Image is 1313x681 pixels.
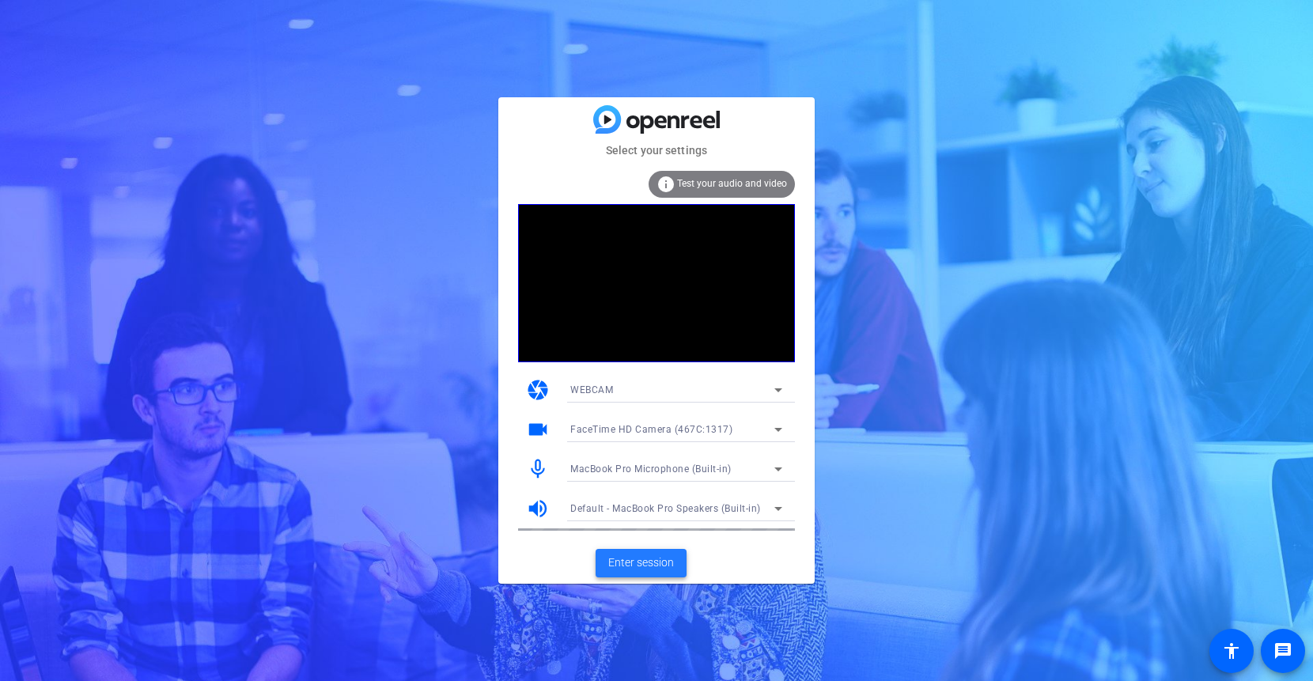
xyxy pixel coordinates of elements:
[526,457,550,481] mat-icon: mic_none
[526,378,550,402] mat-icon: camera
[677,178,787,189] span: Test your audio and video
[596,549,687,577] button: Enter session
[570,503,761,514] span: Default - MacBook Pro Speakers (Built-in)
[593,105,720,133] img: blue-gradient.svg
[526,418,550,441] mat-icon: videocam
[498,142,815,159] mat-card-subtitle: Select your settings
[526,497,550,520] mat-icon: volume_up
[570,463,732,475] span: MacBook Pro Microphone (Built-in)
[1273,641,1292,660] mat-icon: message
[608,554,674,571] span: Enter session
[1222,641,1241,660] mat-icon: accessibility
[656,175,675,194] mat-icon: info
[570,384,613,395] span: WEBCAM
[570,424,732,435] span: FaceTime HD Camera (467C:1317)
